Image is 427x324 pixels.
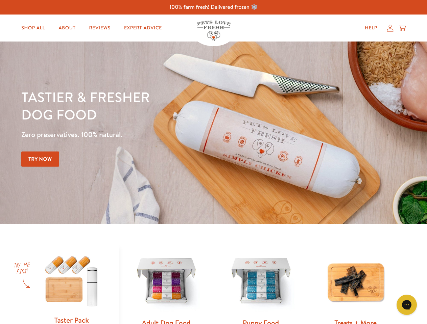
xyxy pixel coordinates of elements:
[119,21,167,35] a: Expert Advice
[21,88,278,123] h1: Tastier & fresher dog food
[21,152,59,167] a: Try Now
[53,21,81,35] a: About
[21,129,278,141] p: Zero preservatives. 100% natural.
[16,21,50,35] a: Shop All
[359,21,383,35] a: Help
[393,292,420,317] iframe: Gorgias live chat messenger
[197,21,231,41] img: Pets Love Fresh
[84,21,116,35] a: Reviews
